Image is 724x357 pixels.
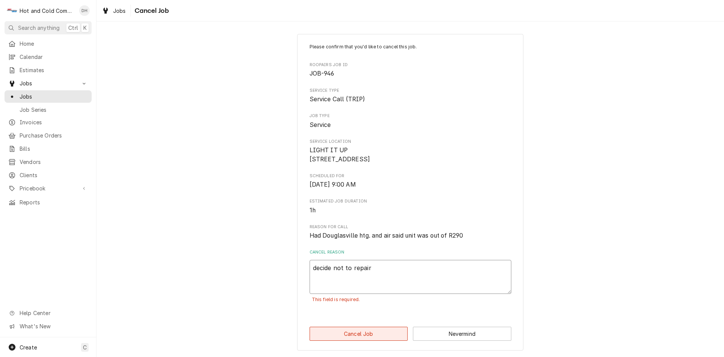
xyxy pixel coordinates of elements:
[18,24,60,32] span: Search anything
[310,207,316,214] span: 1h
[310,69,511,78] span: Roopairs Job ID
[5,182,92,195] a: Go to Pricebook
[20,171,88,179] span: Clients
[310,249,511,255] label: Cancel Reason
[310,113,511,119] span: Job Type
[310,327,408,341] button: Cancel Job
[310,139,511,145] span: Service Location
[5,142,92,155] a: Bills
[5,104,92,116] a: Job Series
[310,113,511,129] div: Job Type
[7,5,17,16] div: Hot and Cold Commercial Kitchens, Inc.'s Avatar
[20,93,88,100] span: Jobs
[5,37,92,50] a: Home
[20,322,87,330] span: What's New
[5,64,92,76] a: Estimates
[20,344,37,351] span: Create
[310,88,511,104] div: Service Type
[5,320,92,332] a: Go to What's New
[5,116,92,128] a: Invoices
[5,307,92,319] a: Go to Help Center
[310,62,511,78] div: Roopairs Job ID
[20,131,88,139] span: Purchase Orders
[20,158,88,166] span: Vendors
[5,156,92,168] a: Vendors
[310,231,511,240] span: Reason For Call
[310,96,365,103] span: Service Call (TRIP)
[20,106,88,114] span: Job Series
[310,88,511,94] span: Service Type
[5,90,92,103] a: Jobs
[20,145,88,153] span: Bills
[132,6,169,16] span: Cancel Job
[310,327,511,341] div: Button Group Row
[20,198,88,206] span: Reports
[20,118,88,126] span: Invoices
[20,309,87,317] span: Help Center
[310,249,511,311] div: Cancel Reason
[20,53,88,61] span: Calendar
[7,5,17,16] div: H
[310,43,511,50] p: Please confirm that you'd like to cancel this job.
[310,198,511,215] div: Estimated Job Duration
[310,206,511,215] span: Estimated Job Duration
[5,77,92,90] a: Go to Jobs
[20,184,77,192] span: Pricebook
[310,173,511,179] span: Scheduled For
[310,198,511,204] span: Estimated Job Duration
[20,40,88,48] span: Home
[79,5,90,16] div: Daryl Harris's Avatar
[310,146,511,164] span: Service Location
[310,180,511,189] span: Scheduled For
[310,181,356,188] span: [DATE] 9:00 AM
[310,173,511,189] div: Scheduled For
[310,224,511,230] span: Reason For Call
[20,7,75,15] div: Hot and Cold Commercial Kitchens, Inc.
[5,21,92,34] button: Search anythingCtrlK
[83,343,87,351] span: C
[5,169,92,181] a: Clients
[79,5,90,16] div: DH
[310,121,511,130] span: Job Type
[5,129,92,142] a: Purchase Orders
[310,294,511,306] div: Field Errors
[83,24,87,32] span: K
[310,327,511,341] div: Button Group
[297,34,523,351] div: Job Cancel
[310,95,511,104] span: Service Type
[310,43,511,311] div: Job Cancel Form
[310,224,511,240] div: Reason For Call
[310,260,511,294] textarea: decide not to repair
[20,79,77,87] span: Jobs
[20,66,88,74] span: Estimates
[310,139,511,164] div: Service Location
[113,7,126,15] span: Jobs
[5,51,92,63] a: Calendar
[310,70,334,77] span: JOB-946
[99,5,129,17] a: Jobs
[413,327,511,341] button: Nevermind
[5,196,92,209] a: Reports
[310,147,370,163] span: LIGHT IT UP [STREET_ADDRESS]
[68,24,78,32] span: Ctrl
[310,232,463,239] span: Had Douglasville htg. and air said unit was out of R290
[310,62,511,68] span: Roopairs Job ID
[310,121,331,128] span: Service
